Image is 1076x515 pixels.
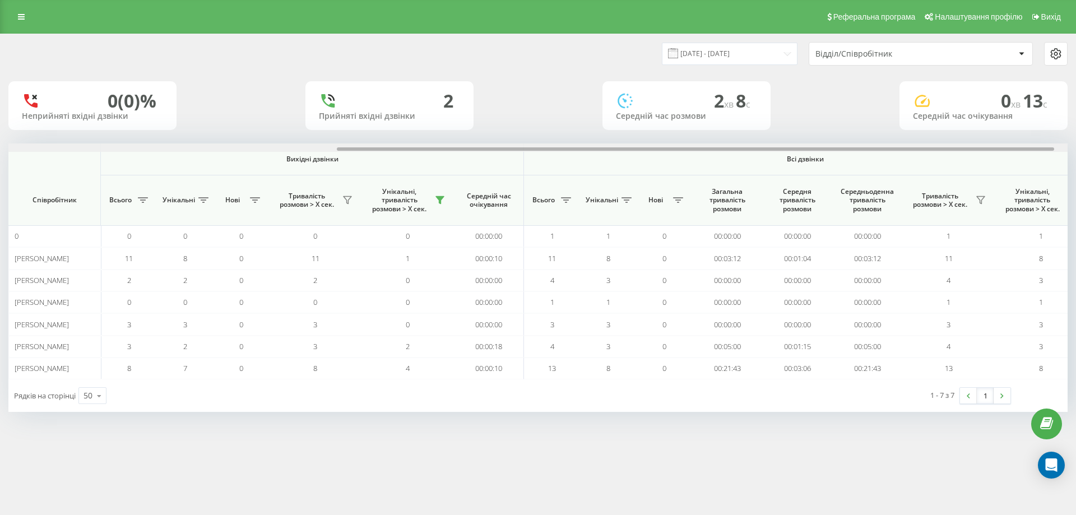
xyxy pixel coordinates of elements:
[406,341,410,351] span: 2
[22,112,163,121] div: Неприйняті вхідні дзвінки
[606,319,610,330] span: 3
[183,297,187,307] span: 0
[746,98,750,110] span: c
[15,319,69,330] span: [PERSON_NAME]
[239,231,243,241] span: 0
[454,313,524,335] td: 00:00:00
[606,341,610,351] span: 3
[832,291,902,313] td: 00:00:00
[550,341,554,351] span: 4
[832,358,902,379] td: 00:21:43
[127,319,131,330] span: 3
[913,112,1054,121] div: Середній час очікування
[239,297,243,307] span: 0
[406,363,410,373] span: 4
[771,187,824,214] span: Середня тривалість розмови
[219,196,247,205] span: Нові
[947,275,950,285] span: 4
[312,253,319,263] span: 11
[313,297,317,307] span: 0
[662,275,666,285] span: 0
[724,98,736,110] span: хв
[313,341,317,351] span: 3
[367,187,432,214] span: Унікальні, тривалість розмови > Х сек.
[662,319,666,330] span: 0
[84,390,92,401] div: 50
[163,196,195,205] span: Унікальні
[662,363,666,373] span: 0
[15,297,69,307] span: [PERSON_NAME]
[1001,89,1023,113] span: 0
[1039,231,1043,241] span: 1
[1011,98,1023,110] span: хв
[127,155,498,164] span: Вихідні дзвінки
[662,297,666,307] span: 0
[692,225,762,247] td: 00:00:00
[239,319,243,330] span: 0
[1039,363,1043,373] span: 8
[239,341,243,351] span: 0
[662,341,666,351] span: 0
[606,253,610,263] span: 8
[762,291,832,313] td: 00:00:00
[406,231,410,241] span: 0
[127,363,131,373] span: 8
[762,225,832,247] td: 00:00:00
[947,231,950,241] span: 1
[313,319,317,330] span: 3
[586,196,618,205] span: Унікальні
[125,253,133,263] span: 11
[183,275,187,285] span: 2
[1039,341,1043,351] span: 3
[15,275,69,285] span: [PERSON_NAME]
[406,297,410,307] span: 0
[947,319,950,330] span: 3
[832,225,902,247] td: 00:00:00
[454,225,524,247] td: 00:00:00
[183,319,187,330] span: 3
[106,196,134,205] span: Всього
[606,363,610,373] span: 8
[692,313,762,335] td: 00:00:00
[15,231,18,241] span: 0
[1043,98,1047,110] span: c
[945,253,953,263] span: 11
[832,313,902,335] td: 00:00:00
[239,253,243,263] span: 0
[548,253,556,263] span: 11
[977,388,994,403] a: 1
[832,270,902,291] td: 00:00:00
[642,196,670,205] span: Нові
[606,297,610,307] span: 1
[762,358,832,379] td: 00:03:06
[841,187,894,214] span: Середньоденна тривалість розмови
[945,363,953,373] span: 13
[815,49,949,59] div: Відділ/Співробітник
[275,192,339,209] span: Тривалість розмови > Х сек.
[908,192,972,209] span: Тривалість розмови > Х сек.
[947,341,950,351] span: 4
[762,313,832,335] td: 00:00:00
[947,297,950,307] span: 1
[239,363,243,373] span: 0
[606,275,610,285] span: 3
[692,336,762,358] td: 00:05:00
[548,363,556,373] span: 13
[15,253,69,263] span: [PERSON_NAME]
[1041,12,1061,21] span: Вихід
[762,247,832,269] td: 00:01:04
[15,341,69,351] span: [PERSON_NAME]
[454,247,524,269] td: 00:00:10
[1039,253,1043,263] span: 8
[1000,187,1064,214] span: Унікальні, тривалість розмови > Х сек.
[1023,89,1047,113] span: 13
[319,112,460,121] div: Прийняті вхідні дзвінки
[18,196,91,205] span: Співробітник
[692,270,762,291] td: 00:00:00
[183,231,187,241] span: 0
[1039,319,1043,330] span: 3
[762,336,832,358] td: 00:01:15
[127,231,131,241] span: 0
[935,12,1022,21] span: Налаштування профілю
[454,358,524,379] td: 00:00:10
